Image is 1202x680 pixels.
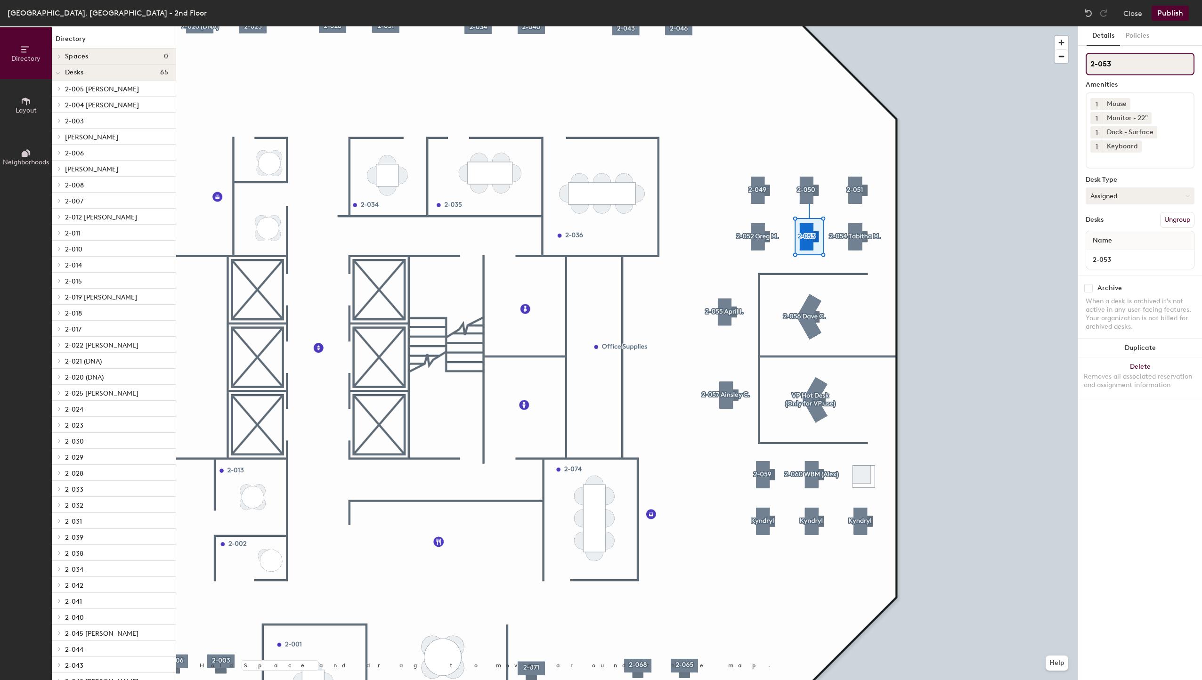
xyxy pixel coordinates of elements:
[65,486,83,494] span: 2-033
[65,373,104,381] span: 2-020 (DNA)
[65,550,83,558] span: 2-038
[65,133,118,141] span: [PERSON_NAME]
[65,630,138,638] span: 2-045 [PERSON_NAME]
[65,437,84,445] span: 2-030
[1120,26,1155,46] button: Policies
[65,341,138,349] span: 2-022 [PERSON_NAME]
[65,69,83,76] span: Desks
[1090,98,1103,110] button: 1
[160,69,168,76] span: 65
[1096,142,1098,152] span: 1
[65,277,82,285] span: 2-015
[1103,98,1130,110] div: Mouse
[1099,8,1108,18] img: Redo
[65,293,137,301] span: 2-019 [PERSON_NAME]
[65,534,83,542] span: 2-039
[65,165,118,173] span: [PERSON_NAME]
[16,106,37,114] span: Layout
[1096,128,1098,138] span: 1
[1152,6,1189,21] button: Publish
[1086,216,1104,224] div: Desks
[1090,112,1103,124] button: 1
[65,662,83,670] span: 2-043
[65,518,82,526] span: 2-031
[1046,656,1068,671] button: Help
[52,34,176,49] h1: Directory
[1103,126,1157,138] div: Dock - Surface
[65,614,84,622] span: 2-040
[65,85,139,93] span: 2-005 [PERSON_NAME]
[1123,6,1142,21] button: Close
[65,181,84,189] span: 2-008
[1097,284,1122,292] div: Archive
[1096,99,1098,109] span: 1
[1087,26,1120,46] button: Details
[65,245,82,253] span: 2-010
[65,325,81,333] span: 2-017
[1086,187,1194,204] button: Assigned
[65,566,83,574] span: 2-034
[1160,212,1194,228] button: Ungroup
[1103,112,1152,124] div: Monitor - 22"
[65,229,81,237] span: 2-011
[65,453,83,461] span: 2-029
[1084,8,1093,18] img: Undo
[1090,140,1103,153] button: 1
[8,7,207,19] div: [GEOGRAPHIC_DATA], [GEOGRAPHIC_DATA] - 2nd Floor
[65,389,138,397] span: 2-025 [PERSON_NAME]
[1086,176,1194,184] div: Desk Type
[65,149,84,157] span: 2-006
[65,357,102,365] span: 2-021 (DNA)
[1086,297,1194,331] div: When a desk is archived it's not active in any user-facing features. Your organization is not bil...
[164,53,168,60] span: 0
[65,117,84,125] span: 2-003
[65,598,82,606] span: 2-041
[1078,339,1202,357] button: Duplicate
[65,197,83,205] span: 2-007
[65,646,83,654] span: 2-044
[1088,232,1117,249] span: Name
[1086,81,1194,89] div: Amenities
[65,470,83,478] span: 2-028
[1096,113,1098,123] span: 1
[1090,126,1103,138] button: 1
[1088,253,1192,266] input: Unnamed desk
[65,213,137,221] span: 2-012 [PERSON_NAME]
[65,405,83,413] span: 2-024
[3,158,49,166] span: Neighborhoods
[65,53,89,60] span: Spaces
[1084,372,1196,389] div: Removes all associated reservation and assignment information
[1103,140,1142,153] div: Keyboard
[65,309,82,317] span: 2-018
[65,261,82,269] span: 2-014
[11,55,41,63] span: Directory
[65,582,83,590] span: 2-042
[1078,357,1202,399] button: DeleteRemoves all associated reservation and assignment information
[65,502,83,510] span: 2-032
[65,101,139,109] span: 2-004 [PERSON_NAME]
[65,421,83,429] span: 2-023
